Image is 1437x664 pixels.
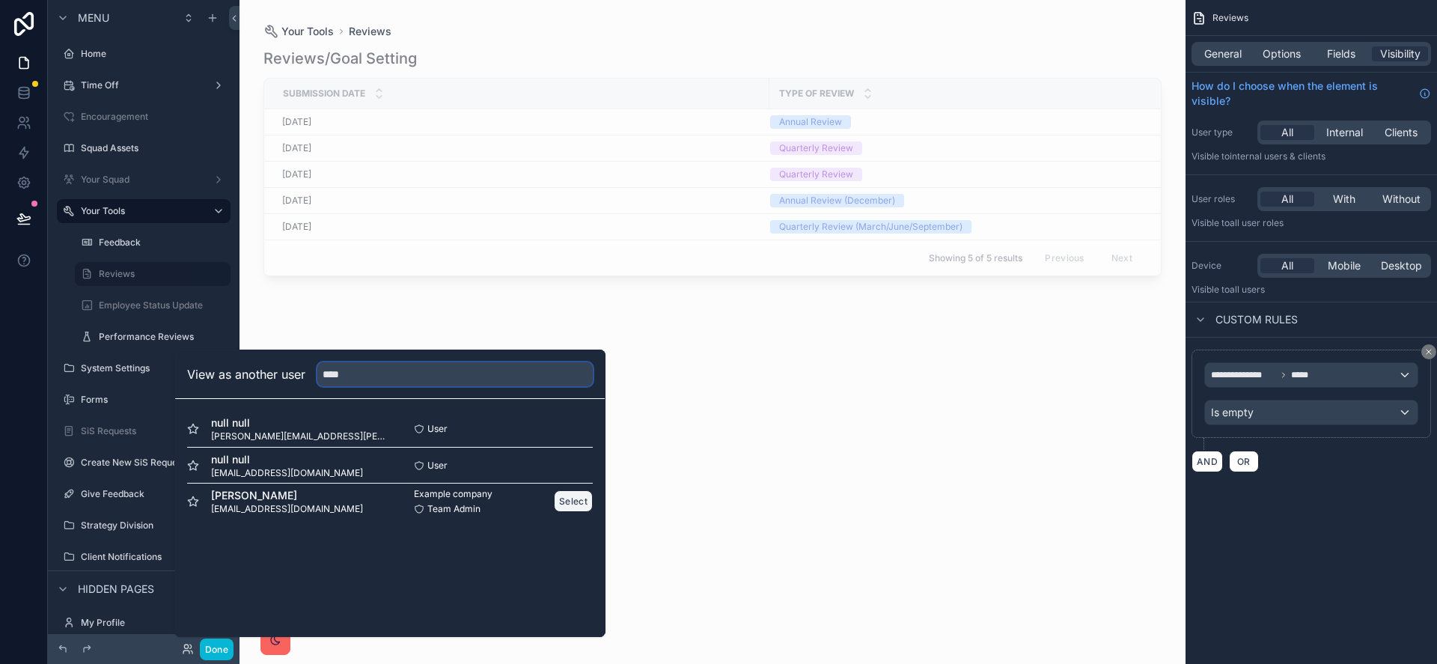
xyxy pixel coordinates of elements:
[1230,217,1284,228] span: All user roles
[1326,125,1363,140] span: Internal
[1327,46,1355,61] span: Fields
[1230,284,1265,295] span: all users
[57,42,231,66] a: Home
[187,365,305,383] h2: View as another user
[211,452,363,467] span: null null
[1204,400,1418,425] button: Is empty
[99,299,228,311] label: Employee Status Update
[81,48,228,60] label: Home
[1192,217,1431,229] p: Visible to
[57,482,231,506] a: Give Feedback
[75,262,231,286] a: Reviews
[554,490,593,512] button: Select
[1192,79,1431,109] a: How do I choose when the element is visible?
[81,394,207,406] label: Forms
[1380,46,1421,61] span: Visibility
[1381,258,1422,273] span: Desktop
[81,520,207,531] label: Strategy Division
[1192,451,1223,472] button: AND
[81,551,207,563] label: Client Notifications
[1192,79,1413,109] span: How do I choose when the element is visible?
[1192,127,1251,138] label: User type
[81,617,228,629] label: My Profile
[211,415,390,430] span: null null
[1192,260,1251,272] label: Device
[57,136,231,160] a: Squad Assets
[75,293,231,317] a: Employee Status Update
[78,582,154,597] span: Hidden pages
[1192,284,1431,296] p: Visible to
[427,423,448,435] span: User
[81,457,228,469] label: Create New SiS Request
[57,199,231,223] a: Your Tools
[81,488,228,500] label: Give Feedback
[1230,150,1325,162] span: Internal users & clients
[57,356,231,380] a: System Settings
[1212,12,1248,24] span: Reviews
[57,545,231,569] a: Client Notifications
[57,611,231,635] a: My Profile
[1229,451,1259,472] button: OR
[57,168,231,192] a: Your Squad
[1281,125,1293,140] span: All
[81,174,207,186] label: Your Squad
[75,231,231,255] a: Feedback
[81,362,207,374] label: System Settings
[427,503,480,515] span: Team Admin
[81,111,228,123] label: Encouragement
[211,503,363,515] span: [EMAIL_ADDRESS][DOMAIN_NAME]
[99,331,228,343] label: Performance Reviews
[211,467,363,479] span: [EMAIL_ADDRESS][DOMAIN_NAME]
[81,205,201,217] label: Your Tools
[57,388,231,412] a: Forms
[1328,258,1361,273] span: Mobile
[57,514,231,537] a: Strategy Division
[81,425,207,437] label: SiS Requests
[1385,125,1418,140] span: Clients
[81,142,228,154] label: Squad Assets
[1204,46,1242,61] span: General
[211,430,390,442] span: [PERSON_NAME][EMAIL_ADDRESS][PERSON_NAME][DOMAIN_NAME]
[57,451,231,475] a: Create New SiS Request
[1192,150,1431,162] p: Visible to
[200,639,234,660] button: Done
[211,488,363,503] span: [PERSON_NAME]
[99,268,222,280] label: Reviews
[1192,193,1251,205] label: User roles
[427,460,448,472] span: User
[81,79,207,91] label: Time Off
[414,488,492,500] span: Example company
[1211,405,1254,420] span: Is empty
[1382,192,1421,207] span: Without
[1333,192,1355,207] span: With
[75,325,231,349] a: Performance Reviews
[1263,46,1301,61] span: Options
[1215,312,1298,327] span: Custom rules
[99,237,228,249] label: Feedback
[57,419,231,443] a: SiS Requests
[1281,192,1293,207] span: All
[57,73,231,97] a: Time Off
[57,105,231,129] a: Encouragement
[1281,258,1293,273] span: All
[78,10,109,25] span: Menu
[1234,456,1254,467] span: OR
